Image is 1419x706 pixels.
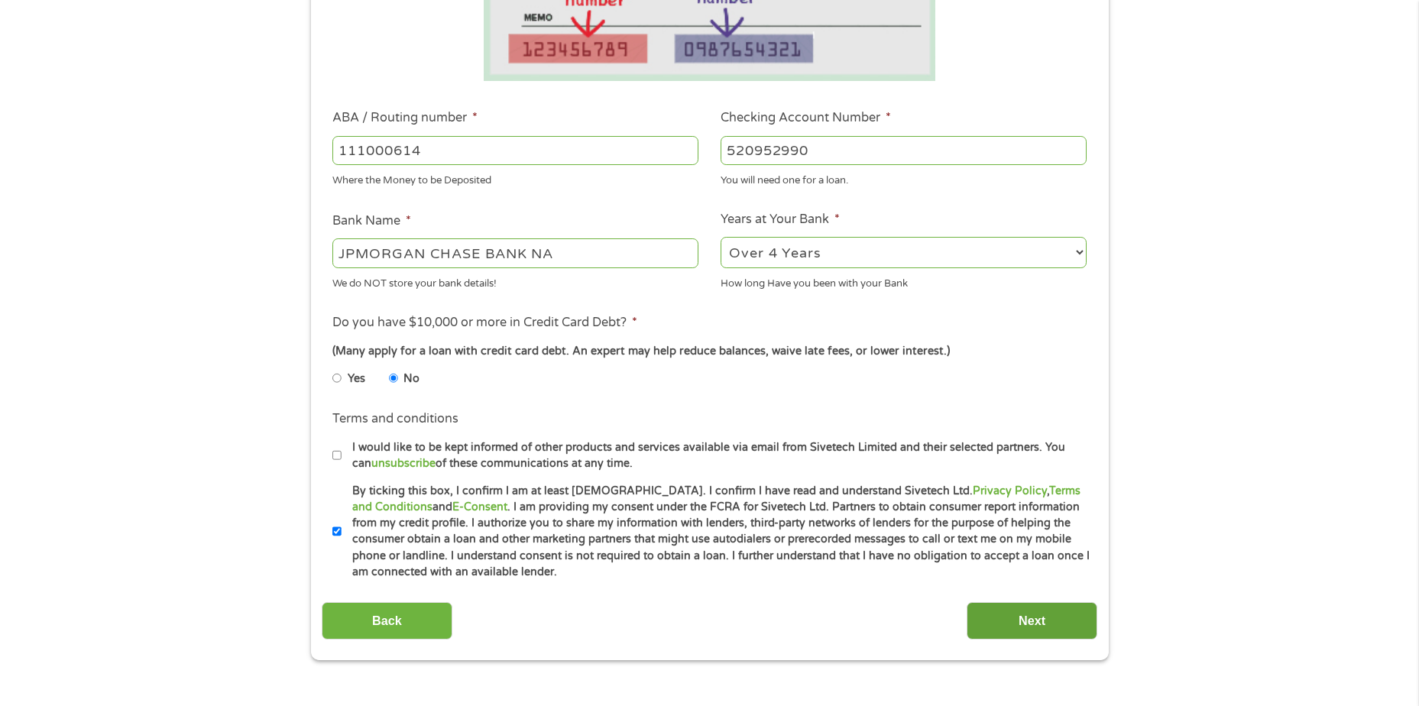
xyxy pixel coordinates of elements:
a: Privacy Policy [973,484,1047,497]
label: No [403,371,420,387]
div: We do NOT store your bank details! [332,270,698,291]
label: Checking Account Number [721,110,891,126]
a: unsubscribe [371,457,436,470]
input: Back [322,602,452,640]
input: 345634636 [721,136,1087,165]
div: How long Have you been with your Bank [721,270,1087,291]
input: Next [967,602,1097,640]
label: Bank Name [332,213,411,229]
label: ABA / Routing number [332,110,478,126]
div: (Many apply for a loan with credit card debt. An expert may help reduce balances, waive late fees... [332,343,1086,360]
label: Terms and conditions [332,411,458,427]
div: Where the Money to be Deposited [332,168,698,189]
input: 263177916 [332,136,698,165]
label: Yes [348,371,365,387]
label: Do you have $10,000 or more in Credit Card Debt? [332,315,637,331]
label: Years at Your Bank [721,212,840,228]
a: Terms and Conditions [352,484,1080,513]
label: I would like to be kept informed of other products and services available via email from Sivetech... [342,439,1091,472]
div: You will need one for a loan. [721,168,1087,189]
a: E-Consent [452,500,507,513]
label: By ticking this box, I confirm I am at least [DEMOGRAPHIC_DATA]. I confirm I have read and unders... [342,483,1091,581]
